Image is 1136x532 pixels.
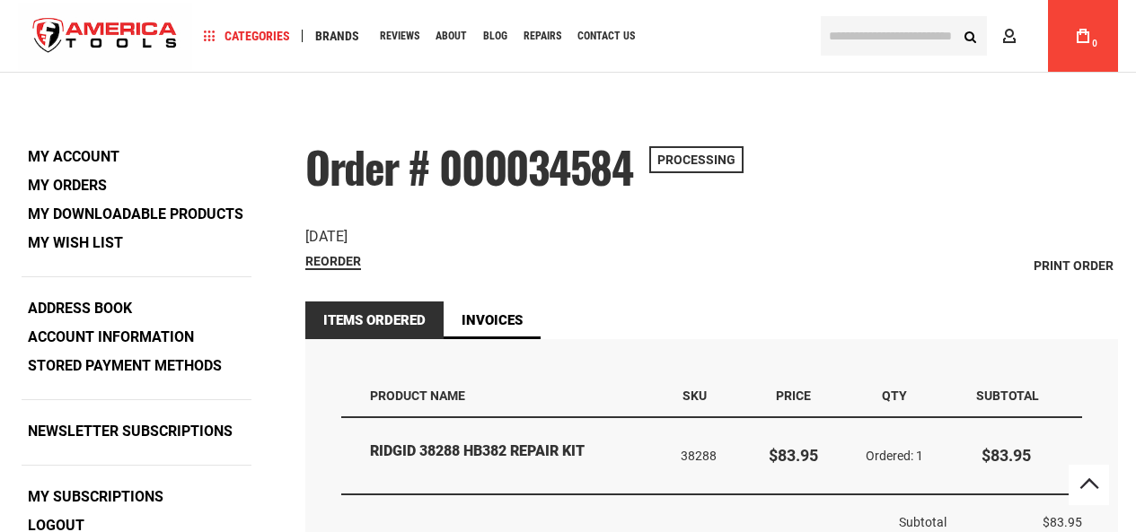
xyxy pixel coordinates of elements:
a: Newsletter Subscriptions [22,418,239,445]
th: Subtotal [947,375,1082,417]
a: Invoices [444,301,541,339]
th: SKU [668,375,746,417]
a: My Wish List [22,230,129,257]
strong: RIDGID 38288 HB382 REPAIR KIT [370,441,656,462]
strong: Items Ordered [305,301,444,339]
span: Blog [483,31,507,41]
th: Price [746,375,841,417]
span: Processing [649,146,744,173]
a: Blog [475,24,515,48]
button: Search [953,19,987,53]
a: Print Order [1029,252,1118,279]
span: Contact Us [577,31,635,41]
a: About [427,24,475,48]
span: About [436,31,467,41]
a: Account Information [22,324,200,351]
a: Contact Us [569,24,643,48]
strong: My Orders [28,177,107,194]
span: Reorder [305,254,361,268]
span: Order # 000034584 [305,135,633,198]
a: Address Book [22,295,138,322]
span: 1 [916,449,923,463]
span: Repairs [524,31,561,41]
a: My Account [22,144,126,170]
a: Reorder [305,254,361,270]
span: Reviews [380,31,419,41]
th: Product Name [341,375,668,417]
span: Ordered [866,449,916,463]
a: Repairs [515,24,569,48]
span: $83.95 [769,446,818,465]
a: Categories [196,24,298,48]
a: Stored Payment Methods [22,353,228,379]
td: 38288 [668,418,746,495]
a: Reviews [372,24,427,48]
img: America Tools [18,3,192,70]
span: 0 [1092,39,1097,48]
span: $83.95 [982,446,1031,465]
a: store logo [18,3,192,70]
a: My Downloadable Products [22,201,250,228]
a: Brands [307,24,367,48]
span: Brands [315,30,359,42]
a: My Subscriptions [22,484,170,510]
span: [DATE] [305,228,348,245]
span: Categories [204,30,290,42]
span: $83.95 [1043,515,1082,529]
a: My Orders [22,172,113,199]
span: Print Order [1034,258,1114,273]
th: Qty [841,375,947,417]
